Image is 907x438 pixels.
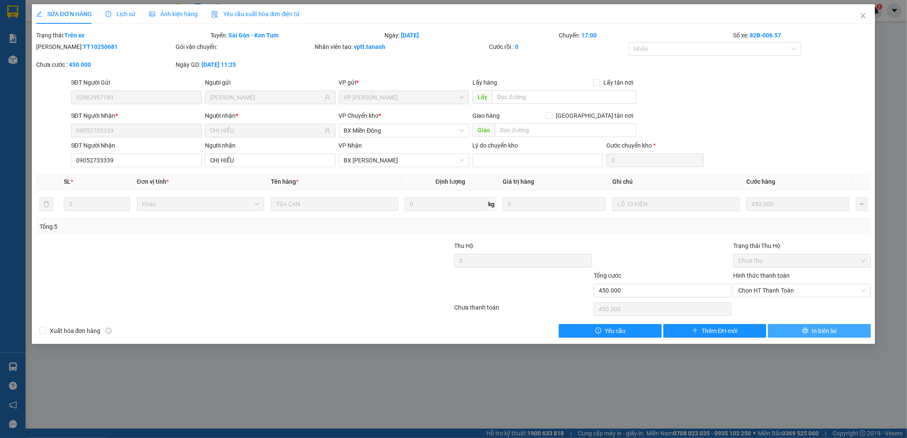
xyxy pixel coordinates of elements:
[71,111,202,120] div: SĐT Người Nhận
[732,31,872,40] div: Số xe:
[750,32,781,39] b: 82B-006.57
[64,178,71,185] span: SL
[472,79,497,86] span: Lấy hàng
[472,112,500,119] span: Giao hàng
[733,241,871,250] div: Trạng thái Thu Hộ
[802,327,808,334] span: printer
[105,11,136,17] span: Lịch sử
[344,154,464,167] span: BX Phạm Văn Đồng
[210,93,323,102] input: Tên người gửi
[36,11,42,17] span: edit
[315,42,488,51] div: Nhân viên tạo:
[489,42,627,51] div: Cước rồi :
[606,141,703,150] div: Cước chuyển kho
[271,178,299,185] span: Tên hàng
[64,32,85,39] b: Trên xe
[105,11,111,17] span: clock-circle
[559,324,662,338] button: exclamation-circleYêu cầu
[83,43,118,50] b: TT10250681
[746,178,775,185] span: Cước hàng
[595,327,601,334] span: exclamation-circle
[202,61,236,68] b: [DATE] 11:25
[487,197,496,211] span: kg
[495,123,637,137] input: Dọc đường
[768,324,871,338] button: printerIn biên lai
[211,11,300,17] span: Yêu cầu xuất hóa đơn điện tử
[149,11,155,17] span: picture
[492,90,637,104] input: Dọc đường
[472,123,495,137] span: Giao
[105,328,111,334] span: info-circle
[210,31,384,40] div: Tuyến:
[35,31,210,40] div: Trạng thái:
[733,272,790,279] label: Hình thức thanh toán
[552,111,637,120] span: [GEOGRAPHIC_DATA] tận nơi
[36,60,174,69] div: Chưa cước :
[40,197,53,211] button: delete
[149,11,198,17] span: Ảnh kiện hàng
[205,78,336,87] div: Người gửi
[69,61,91,68] b: 450.000
[558,31,732,40] div: Chuyến:
[515,43,518,50] b: 0
[663,324,766,338] button: plusThêm ĐH mới
[472,141,603,150] div: Lý do chuyển kho
[324,94,330,100] span: user
[344,124,464,137] span: BX Miền Đông
[142,198,259,210] span: Khác
[812,326,836,336] span: In biên lai
[229,32,279,39] b: Sài Gòn - Kon Tum
[324,128,330,134] span: user
[339,78,469,87] div: VP gửi
[401,32,419,39] b: [DATE]
[46,326,104,336] span: Xuất hóa đơn hàng
[856,197,867,211] button: plus
[581,32,597,39] b: 17:00
[851,4,875,28] button: Close
[339,112,379,119] span: VP Chuyển kho
[594,272,621,279] span: Tổng cước
[454,303,593,318] div: Chưa thanh toán
[205,141,336,150] div: Người nhận
[612,197,739,211] input: Ghi Chú
[860,12,867,19] span: close
[210,126,323,135] input: Tên người nhận
[205,111,336,120] div: Người nhận
[344,91,464,104] span: VP Thành Thái
[738,284,866,297] span: Chọn HT Thanh Toán
[211,11,218,18] img: icon
[71,141,202,150] div: SĐT Người Nhận
[71,78,202,87] div: SĐT Người Gửi
[137,178,169,185] span: Đơn vị tính
[738,254,866,267] span: Chưa thu
[692,327,698,334] span: plus
[472,90,492,104] span: Lấy
[503,197,606,211] input: 0
[609,173,743,190] th: Ghi chú
[702,326,737,336] span: Thêm ĐH mới
[600,78,637,87] span: Lấy tận nơi
[40,222,350,231] div: Tổng: 5
[503,178,534,185] span: Giá trị hàng
[435,178,465,185] span: Định lượng
[271,197,398,211] input: VD: Bàn, Ghế
[384,31,558,40] div: Ngày:
[354,43,386,50] b: vptt.tananh
[36,42,174,51] div: [PERSON_NAME]:
[746,197,849,211] input: 0
[339,141,469,150] div: VP Nhận
[176,42,313,51] div: Gói vận chuyển:
[176,60,313,69] div: Ngày GD:
[36,11,92,17] span: SỬA ĐƠN HÀNG
[605,326,626,336] span: Yêu cầu
[454,242,473,249] span: Thu Hộ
